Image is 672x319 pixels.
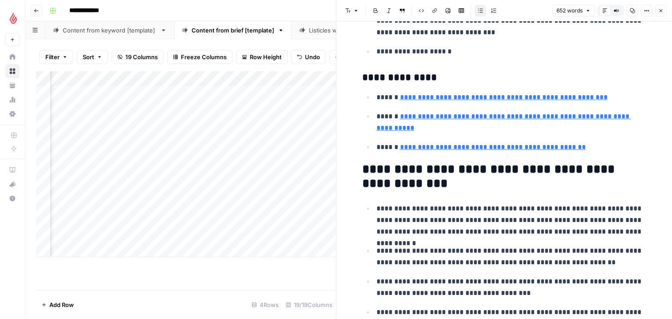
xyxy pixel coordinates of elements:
button: Help + Support [5,191,20,206]
button: Add Row [36,298,79,312]
a: AirOps Academy [5,163,20,177]
span: Row Height [250,52,282,61]
div: 4 Rows [248,298,282,312]
a: Usage [5,93,20,107]
div: Content from keyword [template] [63,26,157,35]
a: Listicles workflow [template] [292,21,407,39]
button: What's new? [5,177,20,191]
div: Content from brief [template] [192,26,274,35]
div: Listicles workflow [template] [309,26,389,35]
span: Sort [83,52,94,61]
span: 652 words [556,7,583,15]
button: Undo [291,50,326,64]
button: 652 words [552,5,595,16]
img: Lightspeed Logo [5,10,21,26]
button: Row Height [236,50,288,64]
span: Filter [45,52,60,61]
button: Workspace: Lightspeed [5,7,20,29]
button: Freeze Columns [167,50,232,64]
button: 19 Columns [112,50,164,64]
a: Content from brief [template] [174,21,292,39]
a: Home [5,50,20,64]
span: 19 Columns [125,52,158,61]
a: Content from keyword [template] [45,21,174,39]
button: Filter [40,50,73,64]
a: Browse [5,64,20,78]
div: What's new? [6,178,19,191]
span: Freeze Columns [181,52,227,61]
div: 19/19 Columns [282,298,336,312]
a: Your Data [5,78,20,93]
span: Undo [305,52,320,61]
button: Sort [77,50,108,64]
a: Settings [5,107,20,121]
span: Add Row [49,300,74,309]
